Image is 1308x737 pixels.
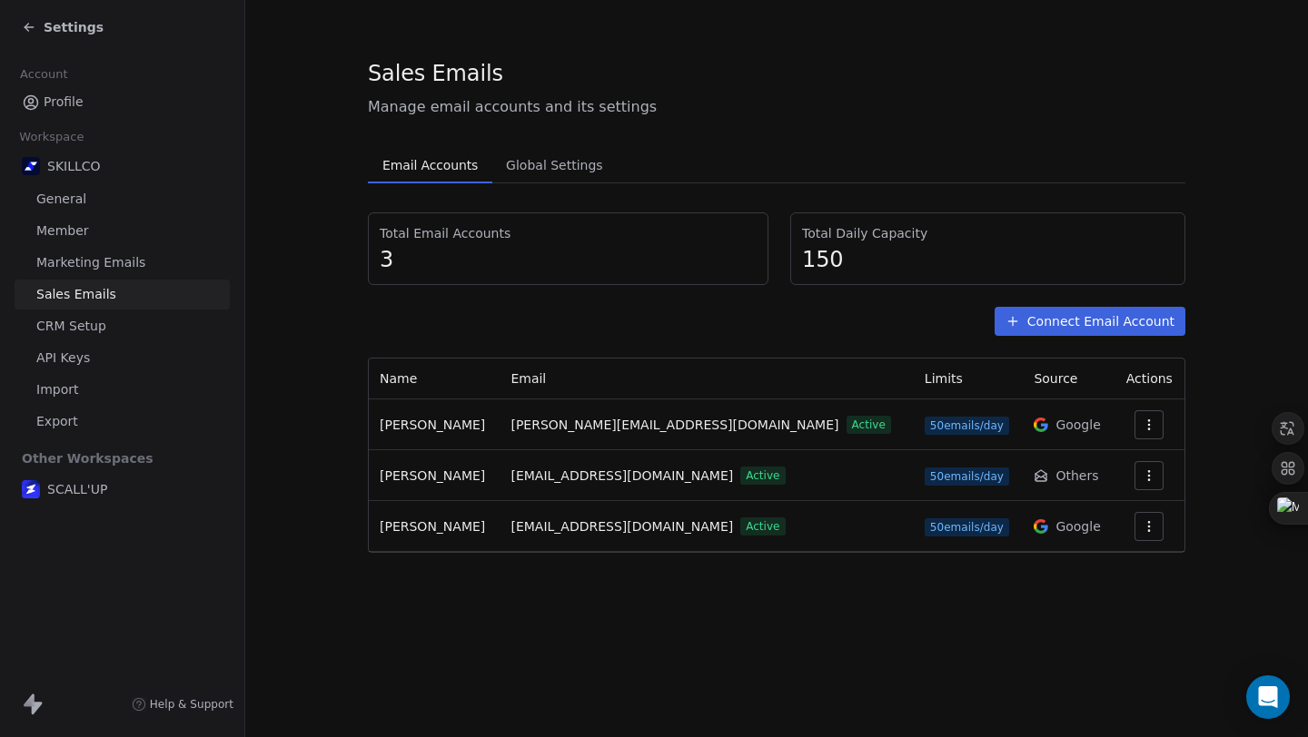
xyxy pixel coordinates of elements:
span: Source [1034,371,1077,386]
span: CRM Setup [36,317,106,336]
img: Skillco%20logo%20icon%20(2).png [22,157,40,175]
span: Email Accounts [375,152,485,178]
span: SCALL'UP [47,480,107,498]
span: Google [1055,416,1100,434]
span: Others [1055,467,1098,485]
span: Total Daily Capacity [802,224,1174,242]
span: [PERSON_NAME] [380,519,485,534]
span: Sales Emails [368,60,503,87]
a: Member [15,216,230,246]
a: Sales Emails [15,280,230,310]
span: Workspace [12,123,92,151]
a: General [15,184,230,214]
span: [PERSON_NAME] [380,468,485,483]
span: 50 emails/day [925,518,1009,536]
span: Global Settings [499,152,610,178]
span: [PERSON_NAME][EMAIL_ADDRESS][DOMAIN_NAME] [510,416,838,435]
span: 50 emails/day [925,417,1009,435]
span: Help & Support [150,697,233,712]
span: 3 [380,246,757,273]
span: Sales Emails [36,285,116,304]
span: Active [740,467,785,485]
span: Active [847,416,891,434]
span: Google [1055,517,1100,536]
a: CRM Setup [15,311,230,341]
img: logo%20scall%20up%202%20(3).png [22,480,40,498]
span: [PERSON_NAME] [380,418,485,432]
a: Import [15,375,230,405]
span: Other Workspaces [15,444,161,473]
a: Profile [15,87,230,117]
span: Name [380,371,417,386]
span: SKILLCO [47,157,101,175]
span: Account [12,61,75,88]
span: Total Email Accounts [380,224,757,242]
a: Settings [22,18,104,36]
span: Manage email accounts and its settings [368,96,1185,118]
span: API Keys [36,349,90,368]
span: Limits [925,371,963,386]
span: Member [36,221,89,241]
span: General [36,190,86,209]
span: [EMAIL_ADDRESS][DOMAIN_NAME] [510,467,733,486]
a: API Keys [15,343,230,373]
button: Connect Email Account [995,307,1185,336]
span: 150 [802,246,1174,273]
a: Marketing Emails [15,248,230,278]
span: [EMAIL_ADDRESS][DOMAIN_NAME] [510,517,733,536]
a: Help & Support [132,697,233,712]
span: Active [740,517,785,536]
span: Profile [44,93,84,112]
span: Email [510,371,546,386]
span: Actions [1126,371,1173,386]
span: Import [36,380,78,399]
div: Open Intercom Messenger [1246,675,1290,719]
span: Export [36,412,78,431]
span: Settings [44,18,104,36]
a: Export [15,407,230,437]
span: 50 emails/day [925,467,1009,486]
span: Marketing Emails [36,253,145,272]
